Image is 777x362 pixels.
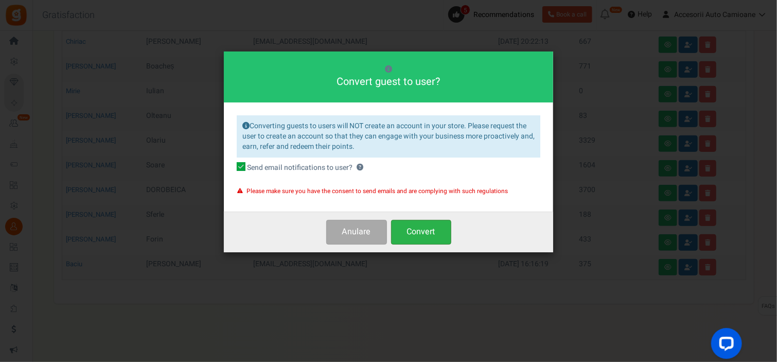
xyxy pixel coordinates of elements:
[247,163,352,173] span: Send email notifications to user?
[391,220,451,244] button: Convert
[246,187,508,196] span: Please make sure you have the consent to send emails and are complying with such regulations
[237,75,540,90] h4: Convert guest to user?
[237,115,540,158] div: Converting guests to users will NOT create an account in your store. Please request the user to c...
[326,220,387,244] button: Anulare
[357,164,363,171] span: Gratisfaction will send welcome, referral and other emails to the user. Content of these emails c...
